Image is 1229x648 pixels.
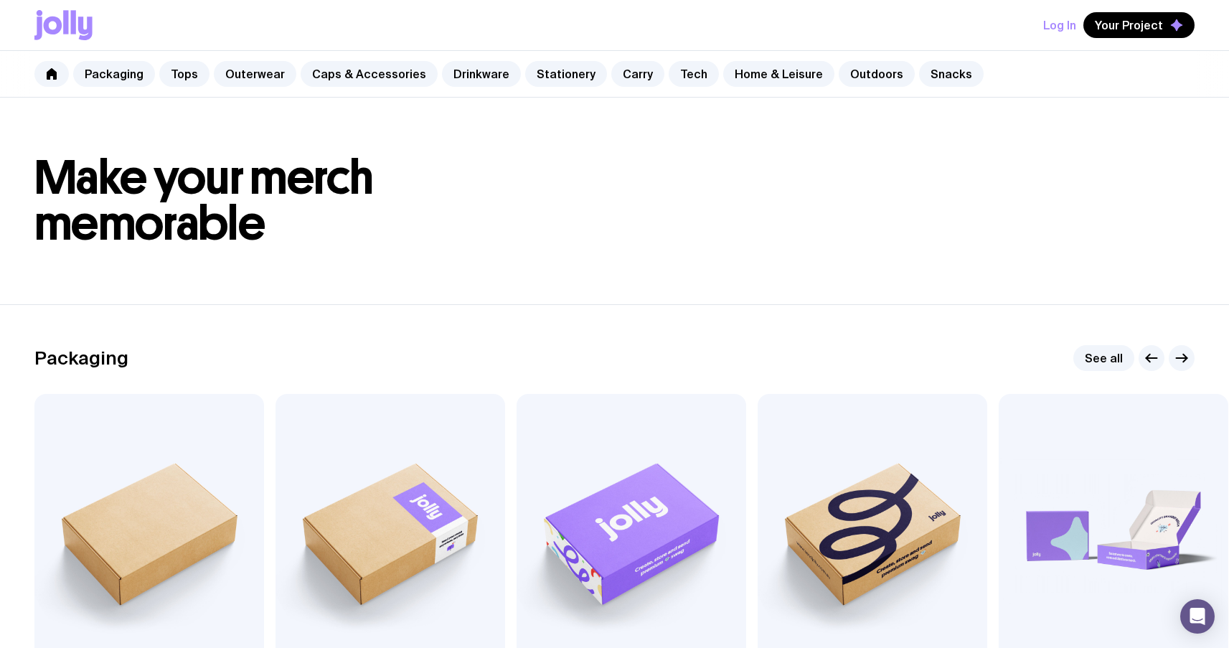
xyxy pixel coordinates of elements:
button: Your Project [1083,12,1195,38]
a: See all [1073,345,1134,371]
span: Your Project [1095,18,1163,32]
button: Log In [1043,12,1076,38]
a: Tech [669,61,719,87]
a: Snacks [919,61,984,87]
a: Stationery [525,61,607,87]
a: Carry [611,61,664,87]
h2: Packaging [34,347,128,369]
a: Caps & Accessories [301,61,438,87]
a: Outdoors [839,61,915,87]
a: Home & Leisure [723,61,834,87]
a: Outerwear [214,61,296,87]
a: Packaging [73,61,155,87]
a: Drinkware [442,61,521,87]
span: Make your merch memorable [34,149,374,252]
div: Open Intercom Messenger [1180,599,1215,634]
a: Tops [159,61,209,87]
